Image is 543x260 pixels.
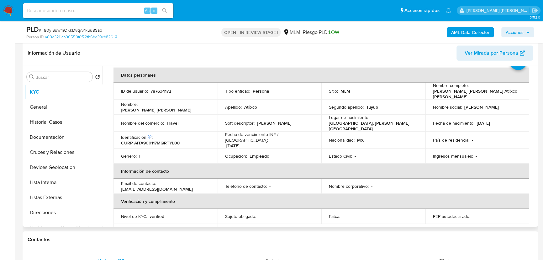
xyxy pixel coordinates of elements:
p: Segundo apellido : [329,104,364,110]
p: Ocupación : [225,153,247,159]
button: AML Data Collector [447,27,494,37]
p: País de residencia : [433,137,469,143]
a: a00d3211cb06550f0f72fb6be39cb826 [45,34,117,40]
button: Lista Interna [24,175,103,190]
p: Nombre : [121,101,138,107]
p: - [476,153,477,159]
h1: Información de Usuario [28,50,80,56]
p: OPEN - IN REVIEW STAGE I [221,28,281,37]
p: MLM [340,88,350,94]
p: - [343,214,344,219]
p: [PERSON_NAME] [257,120,292,126]
button: Direcciones [24,205,103,220]
p: - [371,183,372,189]
p: [EMAIL_ADDRESS][DOMAIN_NAME] [121,186,193,192]
p: Fatca : [329,214,340,219]
p: Empleado [250,153,269,159]
p: [PERSON_NAME] [PERSON_NAME] [121,107,191,113]
p: Nombre corporativo : [329,183,369,189]
button: Buscar [29,74,34,79]
button: Volver al orden por defecto [95,74,100,81]
p: Travel [166,120,178,126]
p: Fecha de nacimiento : [433,120,474,126]
button: Devices Geolocation [24,160,103,175]
p: [GEOGRAPHIC_DATA], [PERSON_NAME][GEOGRAPHIC_DATA] [329,120,415,132]
a: Salir [532,7,538,14]
span: LOW [329,29,339,36]
p: - [269,183,271,189]
input: Buscar usuario o caso... [23,7,173,15]
p: Lugar de nacimiento : [329,115,369,120]
button: Cruces y Relaciones [24,145,103,160]
th: Información de contacto [113,164,529,179]
span: # F80ylSuwmOKkDvqAYkuu8Sao [39,27,102,33]
p: MX [357,137,364,143]
div: MLM [283,29,300,36]
p: - [473,214,474,219]
p: Tipo entidad : [225,88,250,94]
p: Nombre social : [433,104,462,110]
p: PEP autodeclarado : [433,214,470,219]
p: ID de usuario : [121,88,148,94]
p: Fecha de vencimiento INE / [GEOGRAPHIC_DATA] : [225,132,314,143]
p: michelleangelica.rodriguez@mercadolibre.com.mx [467,8,530,14]
p: [PERSON_NAME] [PERSON_NAME] Atlixco [PERSON_NAME] [433,88,519,100]
b: PLD [26,24,39,34]
p: verified [150,214,164,219]
th: Datos personales [113,68,529,83]
p: Email de contacto : [121,181,156,186]
button: Documentación [24,130,103,145]
p: Ingresos mensuales : [433,153,473,159]
span: 3.152.0 [530,15,540,20]
span: Ver Mirada por Persona [465,46,518,61]
button: KYC [24,84,103,100]
p: Estado Civil : [329,153,352,159]
button: search-icon [158,6,171,15]
span: Accesos rápidos [404,7,440,14]
p: - [259,214,260,219]
p: - [472,137,473,143]
p: Sujeto obligado : [225,214,256,219]
p: Apellido : [225,104,242,110]
button: Listas Externas [24,190,103,205]
p: CURP AITA900117MQRTYL08 [121,140,180,146]
p: Género : [121,153,137,159]
p: Nacionalidad : [329,137,355,143]
p: Nombre completo : [433,83,469,88]
p: [PERSON_NAME] [464,104,499,110]
button: Acciones [501,27,534,37]
p: Persona [253,88,269,94]
p: Tuyub [366,104,378,110]
span: Acciones [506,27,524,37]
span: Riesgo PLD: [303,29,339,36]
button: Restricciones Nuevo Mundo [24,220,103,235]
a: Notificaciones [446,8,451,13]
p: Nivel de KYC : [121,214,147,219]
p: Soft descriptor : [225,120,255,126]
b: AML Data Collector [451,27,489,37]
button: General [24,100,103,115]
span: s [153,8,155,14]
p: 787634172 [150,88,171,94]
button: Ver Mirada por Persona [456,46,533,61]
h1: Contactos [28,236,533,243]
p: [DATE] [226,143,240,149]
p: Identificación : [121,134,153,140]
input: Buscar [35,74,90,80]
p: F [139,153,142,159]
p: Teléfono de contacto : [225,183,267,189]
p: Nombre del comercio : [121,120,164,126]
button: Historial Casos [24,115,103,130]
p: [DATE] [477,120,490,126]
th: Verificación y cumplimiento [113,194,529,209]
p: Atlixco [244,104,257,110]
span: Alt [145,8,150,14]
p: Sitio : [329,88,338,94]
b: Person ID [26,34,44,40]
p: - [355,153,356,159]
